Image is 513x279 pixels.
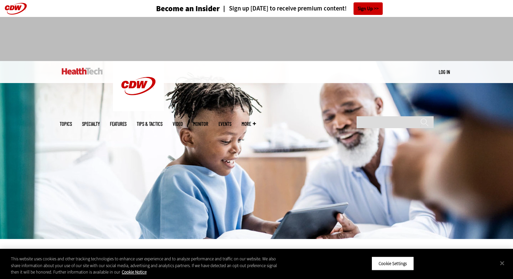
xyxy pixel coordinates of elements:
[218,121,231,126] a: Events
[113,61,164,111] img: Home
[439,69,450,75] a: Log in
[133,24,380,54] iframe: advertisement
[173,121,183,126] a: Video
[60,121,72,126] span: Topics
[122,269,147,275] a: More information about your privacy
[11,256,282,276] div: This website uses cookies and other tracking technologies to enhance user experience and to analy...
[62,68,103,75] img: Home
[354,2,383,15] a: Sign Up
[156,5,220,13] h3: Become an Insider
[439,68,450,76] div: User menu
[495,256,510,271] button: Close
[242,121,256,126] span: More
[113,106,164,113] a: CDW
[372,256,414,271] button: Cookie Settings
[131,5,220,13] a: Become an Insider
[220,5,347,12] a: Sign up [DATE] to receive premium content!
[110,121,127,126] a: Features
[193,121,208,126] a: MonITor
[137,121,163,126] a: Tips & Tactics
[82,121,100,126] span: Specialty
